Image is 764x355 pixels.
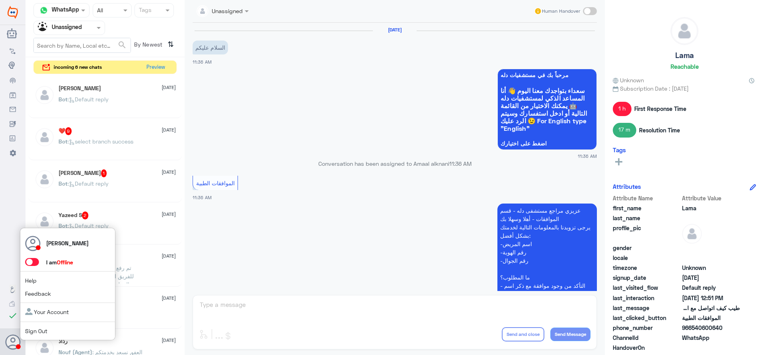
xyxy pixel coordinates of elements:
[25,308,69,315] a: Your Account
[5,334,20,349] button: Avatar
[613,224,680,242] span: profile_pic
[682,334,740,342] span: 2
[682,204,740,212] span: Lama
[675,51,694,60] h5: Lama
[117,40,127,50] span: search
[57,259,73,266] span: Offline
[682,194,740,202] span: Attribute Value
[58,338,68,345] h5: رذاذ
[35,169,55,189] img: defaultAdmin.png
[501,72,594,78] span: مرحباً بك في مستشفيات دله
[58,127,72,135] h5: ❤️
[168,38,174,51] i: ⇅
[162,337,176,344] span: [DATE]
[38,4,50,16] img: whatsapp.png
[670,63,699,70] h6: Reachable
[196,180,235,186] span: الموافقات الطبية
[193,195,212,200] span: 11:36 AM
[550,328,591,341] button: Send Message
[193,41,228,54] p: 13/8/2025, 11:36 AM
[682,294,740,302] span: 2025-08-13T09:51:03.274Z
[82,211,89,219] span: 2
[613,283,680,292] span: last_visited_flow
[613,274,680,282] span: signup_date
[613,314,680,322] span: last_clicked_button
[613,254,680,262] span: locale
[502,327,544,341] button: Send and close
[501,87,594,132] span: سعداء بتواجدك معنا اليوم 👋 أنا المساعد الذكي لمستشفيات دله 🤖 يمكنك الاختيار من القائمة التالية أو...
[613,343,680,352] span: HandoverOn
[58,85,101,92] h5: Noor Alqarni
[34,38,131,52] input: Search by Name, Local etc…
[68,222,109,229] span: : Default reply
[25,290,51,297] a: Feedback
[58,222,68,229] span: Bot
[682,254,740,262] span: null
[162,126,176,134] span: [DATE]
[162,295,176,302] span: [DATE]
[613,146,626,153] h6: Tags
[682,224,702,244] img: defaultAdmin.png
[46,239,89,247] p: [PERSON_NAME]
[682,314,740,322] span: الموافقات الطبية
[8,311,18,320] i: check
[613,294,680,302] span: last_interaction
[682,324,740,332] span: 966540600640
[35,211,55,231] img: defaultAdmin.png
[38,22,50,34] img: Unassigned.svg
[46,259,73,266] span: I am
[613,204,680,212] span: first_name
[501,140,594,147] span: اضغط على اختيارك
[68,180,109,187] span: : Default reply
[542,8,580,15] span: Human Handover
[613,244,680,252] span: gender
[613,194,680,202] span: Attribute Name
[65,127,72,135] span: 9
[682,343,740,352] span: null
[682,283,740,292] span: Default reply
[613,84,756,93] span: Subscription Date : [DATE]
[58,96,68,103] span: Bot
[35,85,55,105] img: defaultAdmin.png
[613,123,636,137] span: 17 m
[578,153,597,159] span: 11:36 AM
[58,180,68,187] span: Bot
[613,324,680,332] span: phone_number
[613,76,644,84] span: Unknown
[193,159,597,168] p: Conversation has been assigned to Amaal alknani
[8,6,18,19] img: Widebot Logo
[634,105,686,113] span: First Response Time
[117,39,127,52] button: search
[682,304,740,312] span: طيب كيف اتواصل مع الدكتور
[58,211,89,219] h5: Yazeed S
[373,27,417,33] h6: [DATE]
[162,211,176,218] span: [DATE]
[162,169,176,176] span: [DATE]
[25,328,47,334] a: Sign Out
[449,160,472,167] span: 11:36 AM
[682,274,740,282] span: 2025-08-13T08:36:28.89Z
[613,214,680,222] span: last_name
[613,102,631,116] span: 1 h
[162,252,176,260] span: [DATE]
[143,61,168,74] button: Preview
[58,138,68,145] span: Bot
[613,334,680,342] span: ChannelId
[639,126,680,134] span: Resolution Time
[613,183,641,190] h6: Attributes
[682,264,740,272] span: Unknown
[25,277,37,284] a: Help
[613,304,680,312] span: last_message
[58,169,107,177] h5: Mohammad Wael Mnasati
[193,59,212,64] span: 11:36 AM
[682,244,740,252] span: null
[131,38,164,54] span: By Newest
[101,169,107,177] span: 1
[68,96,109,103] span: : Default reply
[138,6,152,16] div: Tags
[54,64,102,71] span: incoming 6 new chats
[162,84,176,91] span: [DATE]
[671,17,698,45] img: defaultAdmin.png
[613,264,680,272] span: timezone
[35,127,55,147] img: defaultAdmin.png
